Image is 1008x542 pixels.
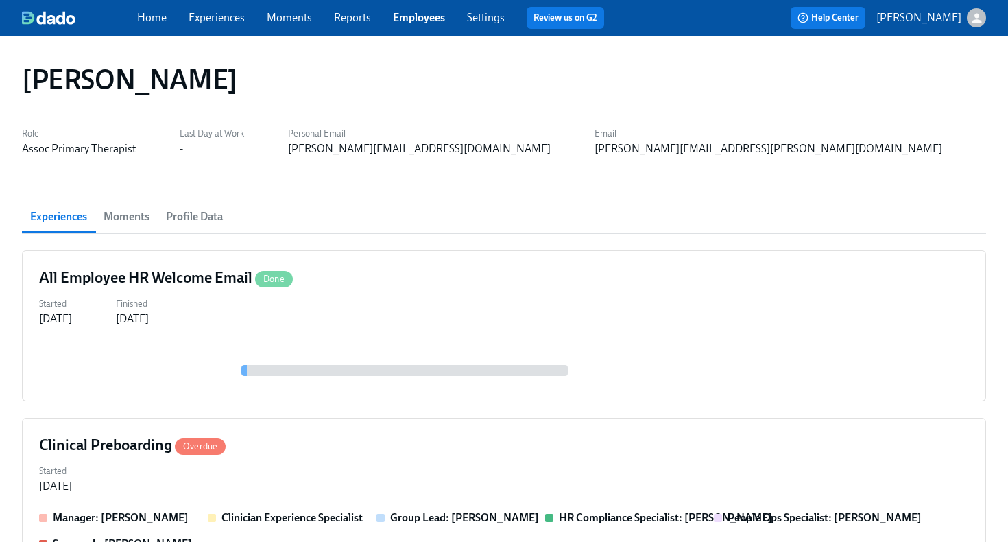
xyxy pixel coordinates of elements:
[334,11,371,24] a: Reports
[797,11,859,25] span: Help Center
[559,511,772,524] strong: HR Compliance Specialist: [PERSON_NAME]
[527,7,604,29] button: Review us on G2
[166,207,223,226] span: Profile Data
[22,11,75,25] img: dado
[39,435,226,456] h4: Clinical Preboarding
[267,11,312,24] a: Moments
[533,11,597,25] a: Review us on G2
[791,7,865,29] button: Help Center
[104,207,149,226] span: Moments
[180,126,244,141] label: Last Day at Work
[22,141,136,156] div: Assoc Primary Therapist
[288,141,551,156] div: [PERSON_NAME][EMAIL_ADDRESS][DOMAIN_NAME]
[116,311,149,327] div: [DATE]
[595,141,942,156] div: [PERSON_NAME][EMAIL_ADDRESS][PERSON_NAME][DOMAIN_NAME]
[390,511,539,524] strong: Group Lead: [PERSON_NAME]
[39,479,72,494] div: [DATE]
[221,511,363,524] strong: Clinician Experience Specialist
[876,10,961,25] p: [PERSON_NAME]
[595,126,942,141] label: Email
[39,268,293,288] h4: All Employee HR Welcome Email
[180,141,183,156] div: -
[22,126,136,141] label: Role
[467,11,505,24] a: Settings
[39,311,72,327] div: [DATE]
[876,8,986,27] button: [PERSON_NAME]
[728,511,922,524] strong: People Ops Specialist: [PERSON_NAME]
[189,11,245,24] a: Experiences
[22,11,137,25] a: dado
[393,11,445,24] a: Employees
[53,511,189,524] strong: Manager: [PERSON_NAME]
[116,296,149,311] label: Finished
[39,296,72,311] label: Started
[22,63,237,96] h1: [PERSON_NAME]
[288,126,551,141] label: Personal Email
[30,207,87,226] span: Experiences
[39,464,72,479] label: Started
[255,274,293,284] span: Done
[137,11,167,24] a: Home
[175,441,226,451] span: Overdue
